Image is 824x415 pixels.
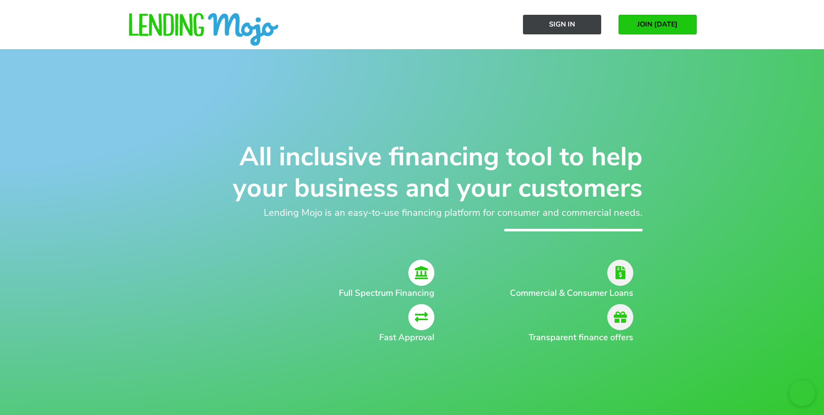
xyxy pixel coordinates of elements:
[549,20,575,28] span: Sign In
[182,206,642,220] h2: Lending Mojo is an easy-to-use financing platform for consumer and commercial needs.
[221,287,435,300] h2: Full Spectrum Financing
[637,20,678,28] span: JOIN [DATE]
[128,13,280,47] img: lm-horizontal-logo
[182,141,642,204] h1: All inclusive financing tool to help your business and your customers
[495,331,633,344] h2: Transparent finance offers
[619,15,697,34] a: JOIN [DATE]
[523,15,601,34] a: Sign In
[495,287,633,300] h2: Commercial & Consumer Loans
[789,380,815,406] iframe: chat widget
[221,331,435,344] h2: Fast Approval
